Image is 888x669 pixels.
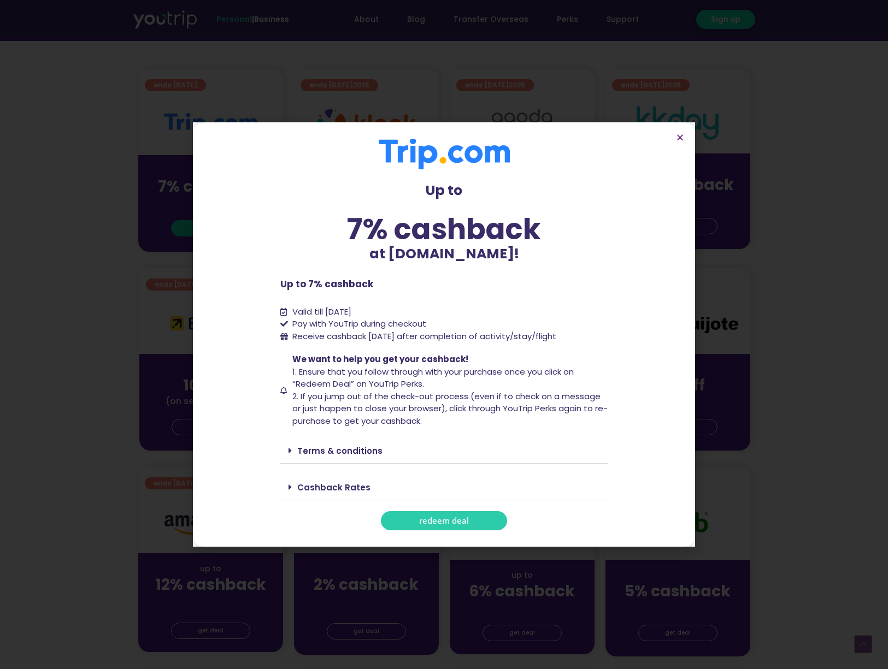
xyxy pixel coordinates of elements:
[290,318,426,330] span: Pay with YouTrip during checkout
[297,445,383,457] a: Terms & conditions
[280,277,373,291] b: Up to 7% cashback
[381,511,507,530] a: redeem deal
[280,215,608,244] div: 7% cashback
[297,482,371,493] a: Cashback Rates
[676,133,684,141] a: Close
[280,438,608,464] div: Terms & conditions
[280,244,608,264] p: at [DOMAIN_NAME]!
[419,517,469,525] span: redeem deal
[292,353,468,365] span: We want to help you get your cashback!
[292,330,556,342] span: Receive cashback [DATE] after completion of activity/stay/flight
[292,306,351,317] span: Valid till [DATE]
[292,390,608,427] span: 2. If you jump out of the check-out process (even if to check on a message or just happen to clos...
[280,475,608,500] div: Cashback Rates
[280,180,608,201] p: Up to
[292,366,574,390] span: 1. Ensure that you follow through with your purchase once you click on “Redeem Deal” on YouTrip P...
